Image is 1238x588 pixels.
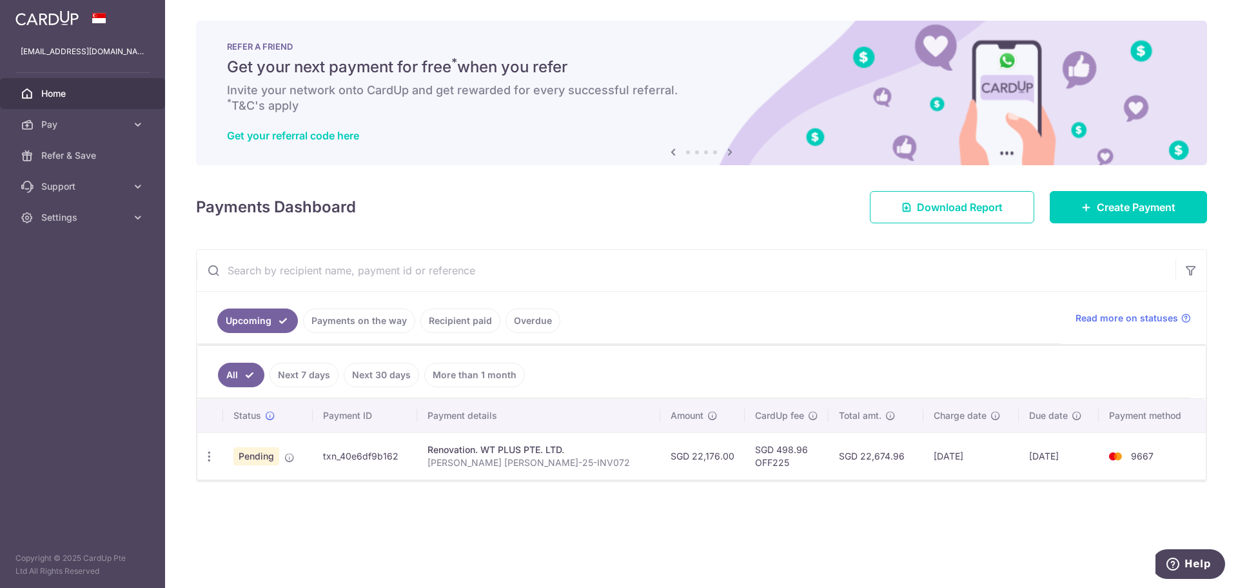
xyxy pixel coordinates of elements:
td: SGD 22,176.00 [660,432,745,480]
td: SGD 498.96 OFF225 [745,432,829,480]
span: Support [41,180,126,193]
h6: Invite your network onto CardUp and get rewarded for every successful referral. T&C's apply [227,83,1176,114]
input: Search by recipient name, payment id or reference [197,250,1175,291]
span: Refer & Save [41,149,126,162]
a: Get your referral code here [227,129,359,142]
span: Pending [233,447,279,465]
p: [PERSON_NAME] [PERSON_NAME]-25-INV072 [427,456,650,469]
p: REFER A FRIEND [227,41,1176,52]
th: Payment details [417,399,660,432]
p: [EMAIL_ADDRESS][DOMAIN_NAME] [21,45,144,58]
a: Recipient paid [420,309,500,333]
img: CardUp [15,10,79,26]
span: CardUp fee [755,409,804,422]
a: Upcoming [217,309,298,333]
span: Read more on statuses [1076,312,1178,325]
iframe: Opens a widget where you can find more information [1155,549,1225,582]
td: [DATE] [923,432,1019,480]
a: Create Payment [1050,191,1207,223]
span: Settings [41,211,126,224]
a: Download Report [870,191,1034,223]
span: Due date [1029,409,1068,422]
span: 9667 [1131,451,1154,461]
a: Next 30 days [344,363,419,387]
th: Payment method [1099,399,1206,432]
span: Charge date [934,409,987,422]
td: txn_40e6df9b162 [313,432,418,480]
h4: Payments Dashboard [196,196,356,219]
a: More than 1 month [424,363,525,387]
span: Status [233,409,261,422]
img: Bank Card [1103,449,1128,464]
th: Payment ID [313,399,418,432]
span: Amount [671,409,703,422]
a: Read more on statuses [1076,312,1191,325]
a: All [218,363,264,387]
span: Pay [41,118,126,131]
a: Overdue [506,309,560,333]
span: Download Report [917,199,1003,215]
span: Home [41,87,126,100]
h5: Get your next payment for free when you refer [227,57,1176,77]
td: SGD 22,674.96 [829,432,923,480]
a: Next 7 days [270,363,339,387]
span: Total amt. [839,409,881,422]
a: Payments on the way [303,309,415,333]
td: [DATE] [1019,432,1099,480]
div: Renovation. WT PLUS PTE. LTD. [427,443,650,456]
span: Create Payment [1097,199,1175,215]
img: RAF banner [196,21,1207,165]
